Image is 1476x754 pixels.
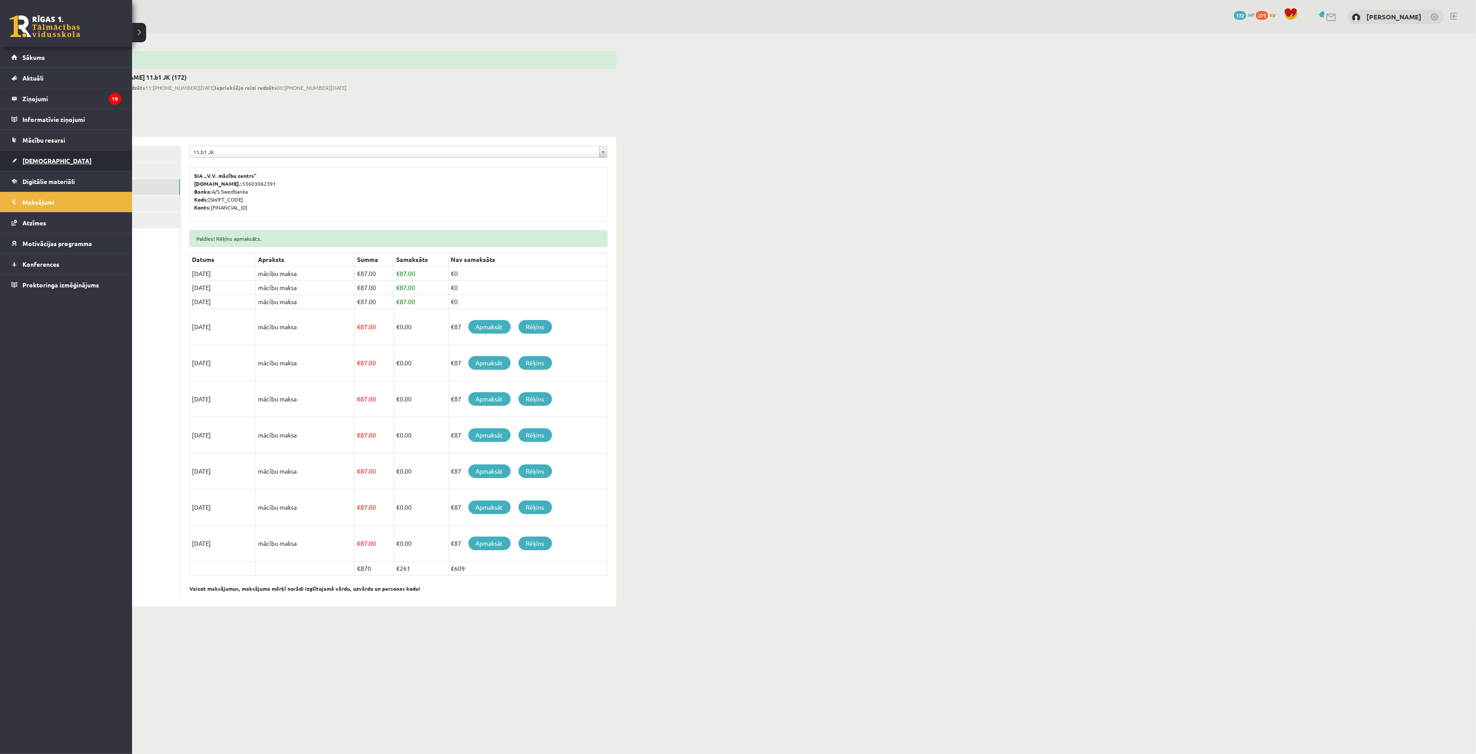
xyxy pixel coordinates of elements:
[256,381,355,417] td: mācību maksa
[357,269,361,277] span: €
[394,253,449,267] th: Samaksāts
[190,489,256,526] td: [DATE]
[396,539,400,547] span: €
[22,177,75,185] span: Digitālie materiāli
[190,253,256,267] th: Datums
[449,309,607,345] td: €87
[190,281,256,295] td: [DATE]
[468,320,511,334] a: Apmaksāt
[53,51,616,68] div: Paldies! Rēķins apmaksāts.
[468,464,511,478] a: Apmaksāt
[357,467,361,475] span: €
[519,464,552,478] a: Rēķins
[355,562,394,576] td: €870
[394,489,449,526] td: 0.00
[468,392,511,406] a: Apmaksāt
[256,453,355,489] td: mācību maksa
[357,395,361,403] span: €
[256,295,355,309] td: mācību maksa
[357,298,361,305] span: €
[357,283,361,291] span: €
[256,345,355,381] td: mācību maksa
[355,295,394,309] td: 87.00
[11,254,121,274] a: Konferences
[11,68,121,88] a: Aktuāli
[22,74,44,82] span: Aktuāli
[449,345,607,381] td: €87
[190,453,256,489] td: [DATE]
[22,136,65,144] span: Mācību resursi
[396,431,400,439] span: €
[449,453,607,489] td: €87
[394,345,449,381] td: 0.00
[22,53,45,61] span: Sākums
[396,359,400,367] span: €
[194,188,212,195] b: Banka:
[11,275,121,295] a: Proktoringa izmēģinājums
[468,500,511,514] a: Apmaksāt
[357,431,361,439] span: €
[1248,11,1255,18] span: mP
[11,233,121,254] a: Motivācijas programma
[22,281,99,289] span: Proktoringa izmēģinājums
[1234,11,1255,18] a: 172 mP
[194,172,257,179] b: SIA „V.V. mācību centrs”
[190,146,607,158] a: 11.b1 JK
[11,192,121,212] a: Maksājumi
[256,309,355,345] td: mācību maksa
[396,467,400,475] span: €
[355,381,394,417] td: 87.00
[355,489,394,526] td: 87.00
[394,562,449,576] td: €261
[22,192,121,212] legend: Maksājumi
[357,359,361,367] span: €
[519,392,552,406] a: Rēķins
[10,15,80,37] a: Rīgas 1. Tālmācības vidusskola
[355,453,394,489] td: 87.00
[357,539,361,547] span: €
[190,309,256,345] td: [DATE]
[468,356,511,370] a: Apmaksāt
[355,281,394,295] td: 87.00
[256,489,355,526] td: mācību maksa
[394,281,449,295] td: 87.00
[256,417,355,453] td: mācību maksa
[355,253,394,267] th: Summa
[22,88,121,109] legend: Ziņojumi
[394,309,449,345] td: 0.00
[1256,11,1268,20] span: 271
[190,381,256,417] td: [DATE]
[519,356,552,370] a: Rēķins
[396,323,400,331] span: €
[256,526,355,562] td: mācību maksa
[519,500,552,514] a: Rēķins
[190,345,256,381] td: [DATE]
[11,109,121,129] a: Informatīvie ziņojumi
[22,239,92,247] span: Motivācijas programma
[519,537,552,550] a: Rēķins
[190,295,256,309] td: [DATE]
[449,381,607,417] td: €87
[11,171,121,191] a: Digitālie materiāli
[22,157,92,165] span: [DEMOGRAPHIC_DATA]
[394,381,449,417] td: 0.00
[357,323,361,331] span: €
[394,295,449,309] td: 87.00
[355,526,394,562] td: 87.00
[11,151,121,171] a: [DEMOGRAPHIC_DATA]
[394,526,449,562] td: 0.00
[519,428,552,442] a: Rēķins
[190,267,256,281] td: [DATE]
[190,526,256,562] td: [DATE]
[394,417,449,453] td: 0.00
[256,267,355,281] td: mācību maksa
[519,320,552,334] a: Rēķins
[1270,11,1275,18] span: xp
[394,453,449,489] td: 0.00
[22,260,59,268] span: Konferences
[449,253,607,267] th: Nav samaksāts
[109,93,121,105] i: 19
[468,537,511,550] a: Apmaksāt
[468,428,511,442] a: Apmaksāt
[94,74,346,81] h2: [PERSON_NAME] 11.b1 JK (172)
